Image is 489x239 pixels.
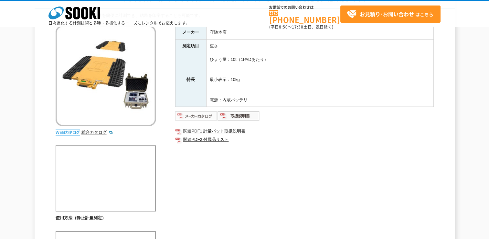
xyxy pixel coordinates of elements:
[269,6,340,9] span: お電話でのお問い合わせは
[175,26,206,40] th: メーカー
[56,26,156,126] img: トラックスケール（無線） スーパーJUMBOMAX SJ2-10（2PADタイプ）
[56,215,106,220] b: 使用方法（静止計量測定）
[269,24,333,30] span: (平日 ～ 土日、祝日除く)
[340,6,441,23] a: お見積り･お問い合わせはこちら
[175,111,218,121] img: メーカーカタログ
[218,115,260,120] a: 取扱説明書
[360,10,414,18] strong: お見積り･お問い合わせ
[48,21,190,25] p: 日々進化する計測技術と多種・多様化するニーズにレンタルでお応えします。
[292,24,303,30] span: 17:30
[206,53,433,107] td: ひょう量：10t（1PADあたり） 最小表示：10kg 電源：内蔵バッテリ
[175,39,206,53] th: 測定項目
[206,39,433,53] td: 重さ
[269,10,340,23] a: [PHONE_NUMBER]
[175,115,218,120] a: メーカーカタログ
[347,9,433,19] span: はこちら
[175,135,434,144] a: 関連PDF2 付属品リスト
[206,26,433,40] td: 守随本店
[56,129,80,136] img: webカタログ
[279,24,288,30] span: 8:50
[175,127,434,135] a: 関連PDF1 計量パット取扱説明書
[175,53,206,107] th: 特長
[218,111,260,121] img: 取扱説明書
[81,130,113,135] a: 総合カタログ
